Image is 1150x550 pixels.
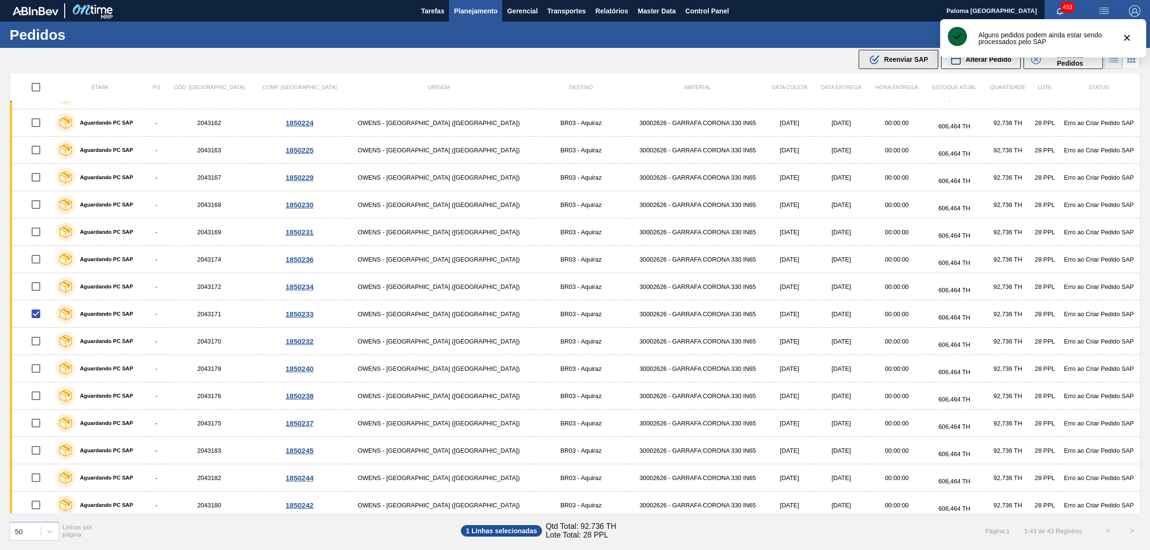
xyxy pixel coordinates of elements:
[255,337,345,345] div: 1850232
[1058,273,1140,300] td: Erro ao Criar Pedido SAP
[1089,84,1109,90] span: Status
[532,437,631,464] td: BR03 - Aquiraz
[10,328,1140,355] a: Aguardando PC SAP-2043170OWENS - [GEOGRAPHIC_DATA] ([GEOGRAPHIC_DATA])BR03 - Aquiraz30002626 - GA...
[75,447,133,453] label: Aguardando PC SAP
[345,109,531,137] td: OWENS - [GEOGRAPHIC_DATA] ([GEOGRAPHIC_DATA])
[765,410,814,437] td: [DATE]
[868,137,925,164] td: 00:00:00
[938,232,970,239] span: 606,464 TH
[685,84,711,90] span: Material
[165,464,253,492] td: 2043182
[165,492,253,519] td: 2043180
[148,273,165,300] td: -
[10,437,1140,464] a: Aguardando PC SAP-2043183OWENS - [GEOGRAPHIC_DATA] ([GEOGRAPHIC_DATA])BR03 - Aquiraz30002626 - GA...
[345,382,531,410] td: OWENS - [GEOGRAPHIC_DATA] ([GEOGRAPHIC_DATA])
[148,246,165,273] td: -
[631,492,765,519] td: 30002626 - GARRAFA CORONA 330 IN65
[814,355,869,382] td: [DATE]
[1045,4,1075,18] button: Notificações
[1032,273,1058,300] td: 28 PPL
[984,382,1032,410] td: 92,736 TH
[75,284,133,289] label: Aguardando PC SAP
[75,120,133,126] label: Aguardando PC SAP
[75,502,133,508] label: Aguardando PC SAP
[814,109,869,137] td: [DATE]
[345,410,531,437] td: OWENS - [GEOGRAPHIC_DATA] ([GEOGRAPHIC_DATA])
[631,218,765,246] td: 30002626 - GARRAFA CORONA 330 IN65
[1032,464,1058,492] td: 28 PPL
[821,84,862,90] span: Data entrega
[148,492,165,519] td: -
[165,246,253,273] td: 2043174
[546,522,616,531] span: Qtd Total: 92.736 TH
[1058,355,1140,382] td: Erro ao Criar Pedido SAP
[148,355,165,382] td: -
[255,119,345,127] div: 1850224
[938,341,970,348] span: 606,464 TH
[1096,519,1120,543] button: <
[345,300,531,328] td: OWENS - [GEOGRAPHIC_DATA] ([GEOGRAPHIC_DATA])
[263,84,337,90] span: Comp. [GEOGRAPHIC_DATA]
[152,84,160,90] span: PO
[868,164,925,191] td: 00:00:00
[875,84,918,90] span: Hora Entrega
[1032,437,1058,464] td: 28 PPL
[75,174,133,180] label: Aguardando PC SAP
[990,84,1025,90] span: Quantidade
[765,218,814,246] td: [DATE]
[984,137,1032,164] td: 92,736 TH
[932,84,977,90] span: Estoque atual
[631,300,765,328] td: 30002626 - GARRAFA CORONA 330 IN65
[814,191,869,218] td: [DATE]
[174,84,245,90] span: Cód. [GEOGRAPHIC_DATA]
[631,191,765,218] td: 30002626 - GARRAFA CORONA 330 IN65
[75,420,133,426] label: Aguardando PC SAP
[1032,164,1058,191] td: 28 PPL
[1058,218,1140,246] td: Erro ao Criar Pedido SAP
[984,164,1032,191] td: 92,736 TH
[532,246,631,273] td: BR03 - Aquiraz
[1058,437,1140,464] td: Erro ao Criar Pedido SAP
[868,300,925,328] td: 00:00:00
[10,273,1140,300] a: Aguardando PC SAP-2043172OWENS - [GEOGRAPHIC_DATA] ([GEOGRAPHIC_DATA])BR03 - Aquiraz30002626 - GA...
[345,218,531,246] td: OWENS - [GEOGRAPHIC_DATA] ([GEOGRAPHIC_DATA])
[814,246,869,273] td: [DATE]
[1058,137,1140,164] td: Erro ao Criar Pedido SAP
[532,382,631,410] td: BR03 - Aquiraz
[255,283,345,291] div: 1850234
[938,368,970,376] span: 606,464 TH
[532,218,631,246] td: BR03 - Aquiraz
[771,84,807,90] span: Data coleta
[868,410,925,437] td: 00:00:00
[1058,382,1140,410] td: Erro ao Criar Pedido SAP
[92,84,108,90] span: Etapa
[631,246,765,273] td: 30002626 - GARRAFA CORONA 330 IN65
[868,328,925,355] td: 00:00:00
[1032,410,1058,437] td: 28 PPL
[165,437,253,464] td: 2043183
[984,109,1032,137] td: 92,736 TH
[255,392,345,400] div: 1850238
[1058,492,1140,519] td: Erro ao Criar Pedido SAP
[868,191,925,218] td: 00:00:00
[985,527,1010,535] span: Página : 1
[938,123,970,130] span: 606,464 TH
[984,246,1032,273] td: 92,736 TH
[765,382,814,410] td: [DATE]
[75,311,133,317] label: Aguardando PC SAP
[1123,50,1140,69] div: Visão em Cards
[75,366,133,371] label: Aguardando PC SAP
[1061,2,1074,12] span: 453
[631,382,765,410] td: 30002626 - GARRAFA CORONA 330 IN65
[10,191,1140,218] a: Aguardando PC SAP-2043168OWENS - [GEOGRAPHIC_DATA] ([GEOGRAPHIC_DATA])BR03 - Aquiraz30002626 - GA...
[532,109,631,137] td: BR03 - Aquiraz
[984,492,1032,519] td: 92,736 TH
[685,5,729,17] span: Control Panel
[255,173,345,182] div: 1850229
[12,7,58,15] img: TNhmsLtSVTkK8tSr43FrP2fwEKptu5GPRR3wAAAABJRU5ErkJggg==
[461,525,542,537] span: 1 Linhas selecionadas
[631,109,765,137] td: 30002626 - GARRAFA CORONA 330 IN65
[10,355,1140,382] a: Aguardando PC SAP-2043178OWENS - [GEOGRAPHIC_DATA] ([GEOGRAPHIC_DATA])BR03 - Aquiraz30002626 - GA...
[10,164,1140,191] a: Aguardando PC SAP-2043167OWENS - [GEOGRAPHIC_DATA] ([GEOGRAPHIC_DATA])BR03 - Aquiraz30002626 - GA...
[1129,5,1140,17] img: Logout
